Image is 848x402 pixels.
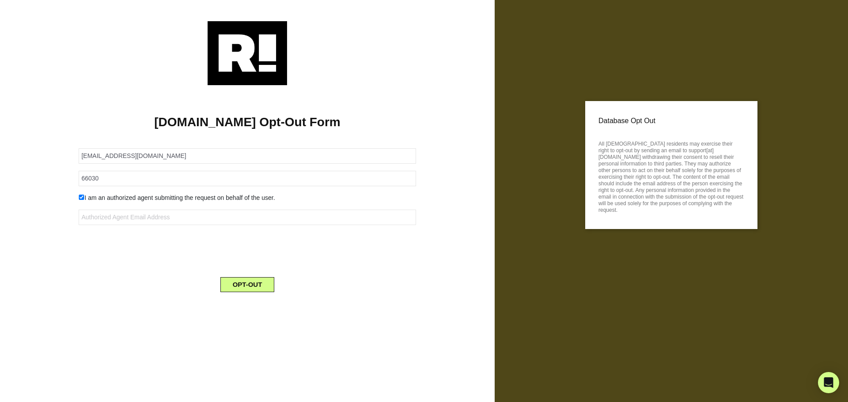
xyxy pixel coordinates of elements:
p: Database Opt Out [598,114,744,128]
img: Retention.com [208,21,287,85]
input: Authorized Agent Email Address [79,210,416,225]
button: OPT-OUT [220,277,275,292]
p: All [DEMOGRAPHIC_DATA] residents may exercise their right to opt-out by sending an email to suppo... [598,138,744,214]
div: I am an authorized agent submitting the request on behalf of the user. [72,193,422,203]
input: Email Address [79,148,416,164]
div: Open Intercom Messenger [818,372,839,393]
iframe: reCAPTCHA [180,232,314,267]
h1: [DOMAIN_NAME] Opt-Out Form [13,115,481,130]
input: Zipcode [79,171,416,186]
